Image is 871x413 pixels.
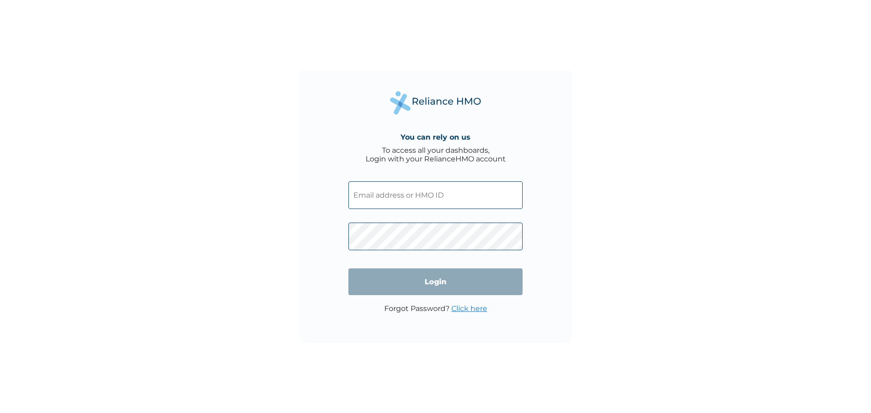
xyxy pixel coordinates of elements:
[384,304,487,313] p: Forgot Password?
[390,91,481,114] img: Reliance Health's Logo
[348,268,523,295] input: Login
[348,181,523,209] input: Email address or HMO ID
[366,146,506,163] div: To access all your dashboards, Login with your RelianceHMO account
[401,133,470,141] h4: You can rely on us
[451,304,487,313] a: Click here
